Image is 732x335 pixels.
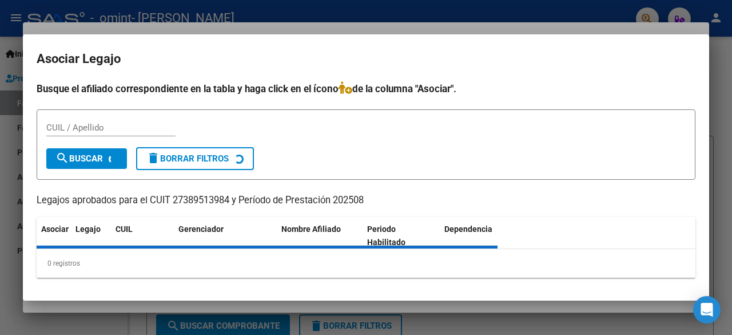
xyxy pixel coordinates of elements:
[281,224,341,234] span: Nombre Afiliado
[37,81,695,96] h4: Busque el afiliado correspondiente en la tabla y haga click en el ícono de la columna "Asociar".
[37,217,71,255] datatable-header-cell: Asociar
[174,217,277,255] datatable-header-cell: Gerenciador
[367,224,405,247] span: Periodo Habilitado
[46,148,127,169] button: Buscar
[693,296,721,324] div: Open Intercom Messenger
[55,151,69,165] mat-icon: search
[444,224,492,234] span: Dependencia
[440,217,526,255] datatable-header-cell: Dependencia
[277,217,363,255] datatable-header-cell: Nombre Afiliado
[146,153,229,164] span: Borrar Filtros
[116,224,133,234] span: CUIL
[37,48,695,70] h2: Asociar Legajo
[146,151,160,165] mat-icon: delete
[75,224,101,234] span: Legajo
[178,224,224,234] span: Gerenciador
[37,249,695,278] div: 0 registros
[71,217,111,255] datatable-header-cell: Legajo
[136,147,254,170] button: Borrar Filtros
[41,224,69,234] span: Asociar
[111,217,174,255] datatable-header-cell: CUIL
[363,217,440,255] datatable-header-cell: Periodo Habilitado
[55,153,103,164] span: Buscar
[37,194,695,208] p: Legajos aprobados para el CUIT 27389513984 y Período de Prestación 202508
